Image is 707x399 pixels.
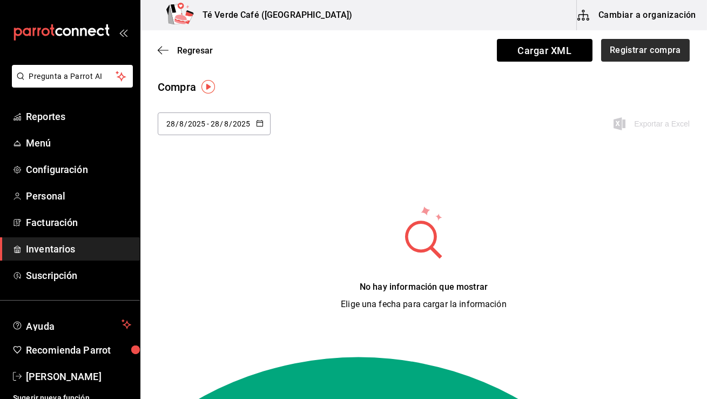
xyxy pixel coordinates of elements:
[207,119,209,128] span: -
[26,318,117,331] span: Ayuda
[158,45,213,56] button: Regresar
[26,189,131,203] span: Personal
[194,9,352,22] h3: Té Verde Café ([GEOGRAPHIC_DATA])
[26,136,131,150] span: Menú
[177,45,213,56] span: Regresar
[26,343,131,357] span: Recomienda Parrot
[179,119,184,128] input: Month
[26,369,131,384] span: [PERSON_NAME]
[26,268,131,283] span: Suscripción
[26,162,131,177] span: Configuración
[26,242,131,256] span: Inventarios
[119,28,127,37] button: open_drawer_menu
[176,119,179,128] span: /
[341,281,507,294] div: No hay información que mostrar
[26,109,131,124] span: Reportes
[8,78,133,90] a: Pregunta a Parrot AI
[224,119,229,128] input: Month
[26,215,131,230] span: Facturación
[201,80,215,94] img: Tooltip marker
[232,119,251,128] input: Year
[158,79,196,95] div: Compra
[210,119,220,128] input: Day
[184,119,187,128] span: /
[166,119,176,128] input: Day
[497,39,592,62] span: Cargar XML
[29,71,116,82] span: Pregunta a Parrot AI
[341,299,507,309] span: Elige una fecha para cargar la información
[220,119,223,128] span: /
[12,65,133,88] button: Pregunta a Parrot AI
[229,119,232,128] span: /
[601,39,690,62] button: Registrar compra
[187,119,206,128] input: Year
